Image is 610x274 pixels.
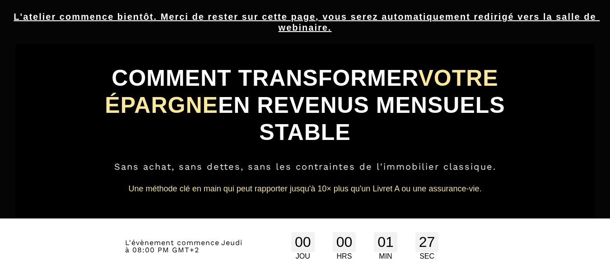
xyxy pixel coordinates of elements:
[125,238,219,247] span: L'évènement commence
[114,161,496,172] span: Sans achat, sans dettes, sans les contraintes de l'immobilier classique.
[92,60,518,150] h1: COMMENT TRANSFORMER EN REVENUS MENSUELS STABLE
[291,232,315,252] div: 00
[129,184,482,193] span: Une méthode clé en main qui peut rapporter jusqu'à 10× plus qu'un Livret A ou une assurance-vie.
[333,232,356,252] div: 00
[333,252,356,260] div: HRS
[374,252,397,260] div: MIN
[291,252,315,260] div: JOU
[125,238,242,254] span: Jeudi à 08:00 PM GMT+2
[415,232,439,252] div: 27
[415,252,439,260] div: SEC
[374,232,397,252] div: 01
[14,12,600,33] u: L'atelier commence bientôt. Merci de rester sur cette page, vous serez automatiquement redirigé v...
